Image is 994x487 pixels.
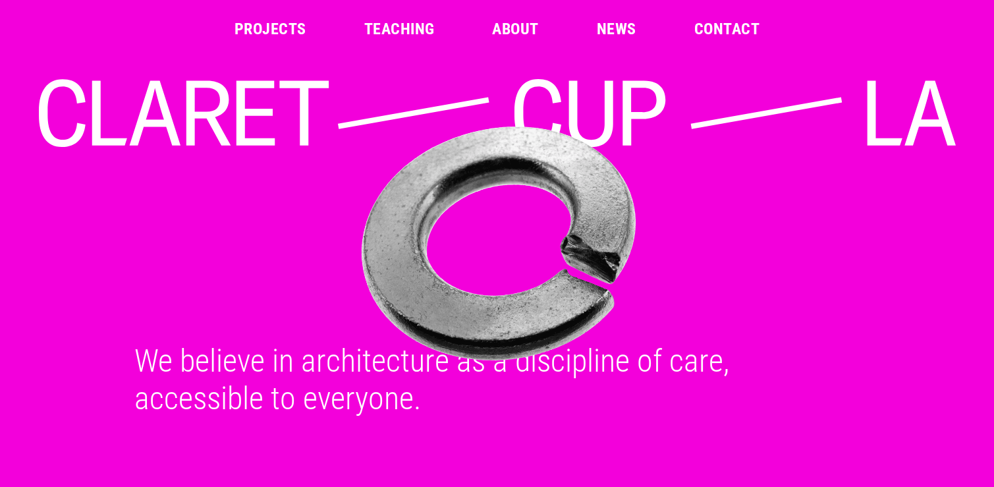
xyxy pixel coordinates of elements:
a: Projects [235,21,306,37]
a: News [597,21,636,37]
a: Contact [694,21,759,37]
a: Teaching [364,21,435,37]
a: About [492,21,538,37]
img: Metal washer [34,121,961,364]
div: We believe in architecture as a discipline of care, accessible to everyone. [119,342,876,417]
nav: Main Menu [235,21,759,37]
